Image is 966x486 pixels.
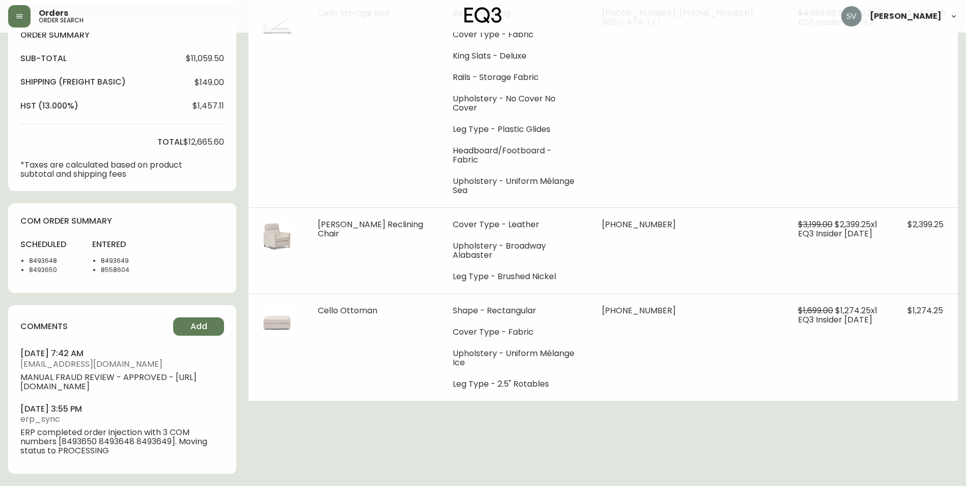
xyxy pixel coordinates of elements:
[101,265,152,275] li: 8558604
[453,51,577,61] li: King Slats - Deluxe
[261,220,293,253] img: 7cbf62ac-b9aa-4b17-a8dd-0f70219abc06.jpg
[186,54,224,63] span: $11,059.50
[835,305,877,316] span: $1,274.25 x 1
[453,272,577,281] li: Leg Type - Brushed Nickel
[20,428,224,455] span: ERP completed order injection with 3 COM numbers [8493650 8493648 8493649]. Moving status to PROC...
[20,239,80,250] h4: scheduled
[453,177,577,195] li: Upholstery - Uniform Mélange Sea
[464,7,502,23] img: logo
[173,317,224,336] button: Add
[20,76,126,88] h4: Shipping ( Freight Basic )
[190,321,207,332] span: Add
[101,256,152,265] li: 8493649
[261,306,293,339] img: 84edb755-b885-4e1a-900e-2bb0f6d5970a.jpg
[20,415,224,424] span: erp_sync
[39,9,68,17] span: Orders
[870,12,942,20] span: [PERSON_NAME]
[20,321,68,332] h4: comments
[192,101,224,111] span: $1,457.11
[798,228,872,239] span: EQ3 Insider [DATE]
[798,305,833,316] span: $1,699.00
[157,137,183,148] h4: total
[195,78,224,87] span: $149.00
[453,30,577,39] li: Cover Type - Fabric
[907,219,944,230] span: $2,399.25
[20,160,183,179] p: *Taxes are calculated based on product subtotal and shipping fees
[835,219,877,230] span: $2,399.25 x 1
[453,73,577,82] li: Rails - Storage Fabric
[20,360,224,369] span: [EMAIL_ADDRESS][DOMAIN_NAME]
[453,94,577,113] li: Upholstery - No Cover No Cover
[183,138,224,147] span: $12,665.60
[20,348,224,359] h4: [DATE] 7:42 am
[20,403,224,415] h4: [DATE] 3:55 pm
[20,215,224,227] h4: com order summary
[602,219,676,230] span: [PHONE_NUMBER]
[602,305,676,316] span: [PHONE_NUMBER]
[20,100,78,112] h4: hst (13.000%)
[453,241,577,260] li: Upholstery - Broadway Alabaster
[453,349,577,367] li: Upholstery - Uniform Mélange Ice
[453,328,577,337] li: Cover Type - Fabric
[20,373,224,391] span: MANUAL FRAUD REVIEW - APPROVED - [URL][DOMAIN_NAME]
[29,256,80,265] li: 8493648
[453,380,577,389] li: Leg Type - 2.5" Rotables
[841,6,862,26] img: 0ef69294c49e88f033bcbeb13310b844
[92,239,152,250] h4: entered
[453,306,577,315] li: Shape - Rectangular
[20,30,224,41] h4: order summary
[453,220,577,229] li: Cover Type - Leather
[907,305,943,316] span: $1,274.25
[798,314,872,326] span: EQ3 Insider [DATE]
[453,146,577,165] li: Headboard/Footboard - Fabric
[798,219,833,230] span: $3,199.00
[20,53,67,64] h4: sub-total
[39,17,84,23] h5: order search
[29,265,80,275] li: 8493650
[453,125,577,134] li: Leg Type - Plastic Glides
[318,305,377,316] span: Cello Ottoman
[318,219,423,239] span: [PERSON_NAME] Reclining Chair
